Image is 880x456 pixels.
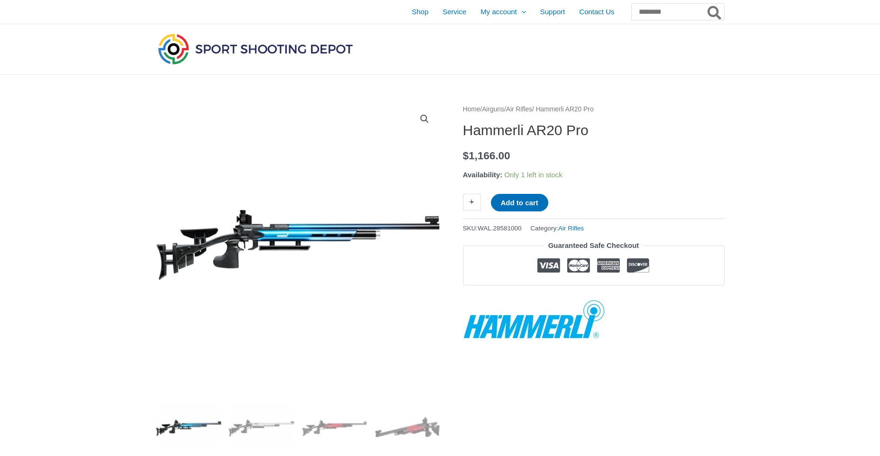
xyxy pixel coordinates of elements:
a: + [463,194,481,210]
h1: Hammerli AR20 Pro [463,122,725,139]
span: Availability: [463,171,503,179]
span: SKU: [463,222,522,234]
span: Only 1 left in stock [504,171,562,179]
nav: Breadcrumb [463,103,725,116]
img: Hämmerli AR20 Pro [156,103,440,388]
a: Hämmerli [463,300,605,339]
span: $ [463,150,469,162]
span: WAL.28581000 [478,225,522,232]
a: Home [463,106,481,113]
a: View full-screen image gallery [416,110,433,128]
legend: Guaranteed Safe Checkout [544,239,643,252]
a: Air Rifles [558,225,584,232]
a: Air Rifles [506,106,532,113]
button: Add to cart [491,194,548,211]
a: Airguns [482,106,504,113]
span: Category: [530,222,584,234]
img: Sport Shooting Depot [156,31,355,66]
button: Search [706,4,724,20]
bdi: 1,166.00 [463,150,510,162]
